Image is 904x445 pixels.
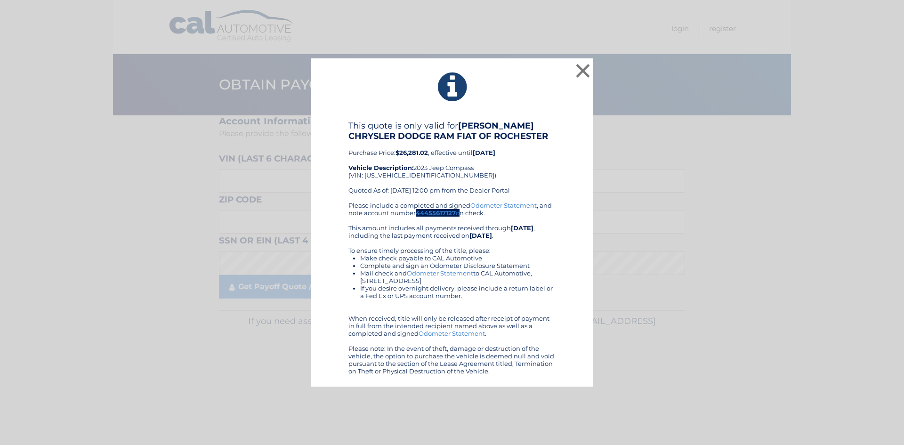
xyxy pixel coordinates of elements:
[348,121,548,141] b: [PERSON_NAME] CHRYSLER DODGE RAM FIAT OF ROCHESTER
[407,269,473,277] a: Odometer Statement
[573,61,592,80] button: ×
[395,149,428,156] b: $26,281.02
[360,254,556,262] li: Make check payable to CAL Automotive
[416,209,456,217] b: 44455617127
[348,202,556,375] div: Please include a completed and signed , and note account number on check. This amount includes al...
[419,330,485,337] a: Odometer Statement
[360,262,556,269] li: Complete and sign an Odometer Disclosure Statement
[470,202,537,209] a: Odometer Statement
[469,232,492,239] b: [DATE]
[348,164,413,171] strong: Vehicle Description:
[360,269,556,284] li: Mail check and to CAL Automotive, [STREET_ADDRESS]
[473,149,495,156] b: [DATE]
[511,224,533,232] b: [DATE]
[348,121,556,141] h4: This quote is only valid for
[360,284,556,299] li: If you desire overnight delivery, please include a return label or a Fed Ex or UPS account number.
[348,121,556,202] div: Purchase Price: , effective until 2023 Jeep Compass (VIN: [US_VEHICLE_IDENTIFICATION_NUMBER]) Quo...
